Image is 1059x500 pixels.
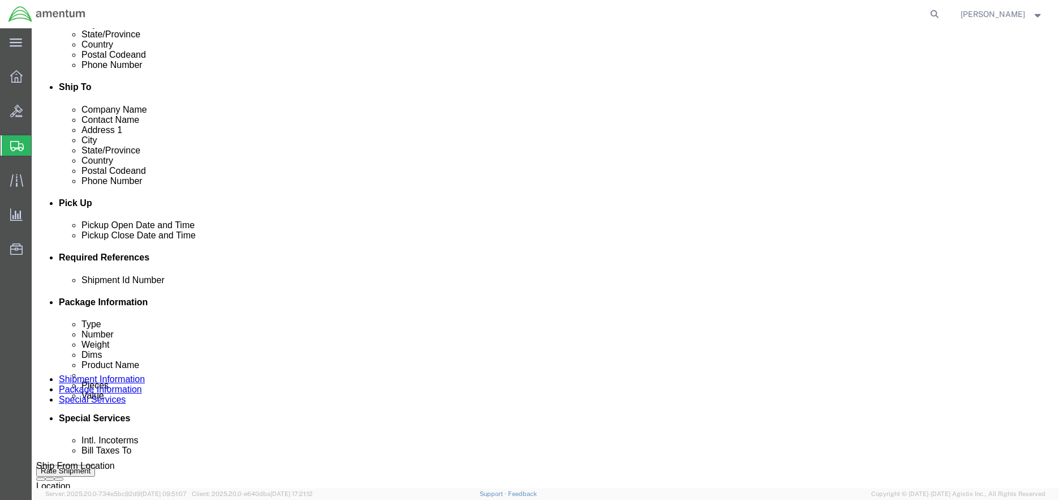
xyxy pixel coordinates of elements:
[32,28,1059,488] iframe: FS Legacy Container
[508,490,537,497] a: Feedback
[961,8,1025,20] span: Michael Aranda
[480,490,508,497] a: Support
[141,490,187,497] span: [DATE] 09:51:07
[45,490,187,497] span: Server: 2025.20.0-734e5bc92d9
[960,7,1044,21] button: [PERSON_NAME]
[192,490,313,497] span: Client: 2025.20.0-e640dba
[8,6,86,23] img: logo
[871,489,1045,499] span: Copyright © [DATE]-[DATE] Agistix Inc., All Rights Reserved
[270,490,313,497] span: [DATE] 17:21:12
